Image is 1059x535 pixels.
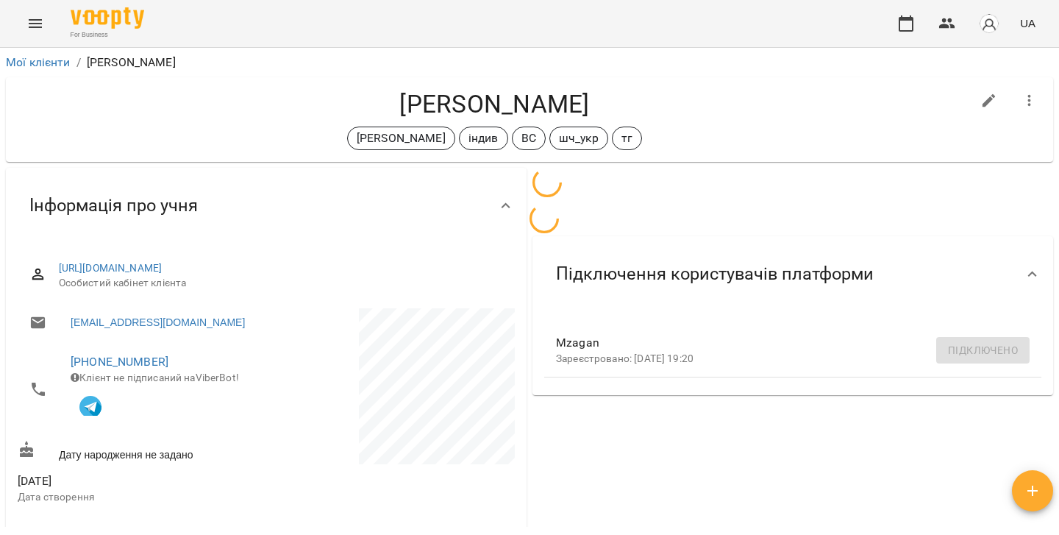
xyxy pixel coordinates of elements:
p: індив [468,130,499,147]
span: Особистий кабінет клієнта [59,276,503,291]
span: Mzagan [556,334,1006,352]
p: [PERSON_NAME] [357,130,446,147]
span: For Business [71,30,144,40]
button: UA [1014,10,1041,37]
img: Telegram [79,396,101,418]
p: тг [621,130,632,147]
img: avatar_s.png [979,13,999,34]
a: [EMAIL_ADDRESS][DOMAIN_NAME] [71,315,245,330]
p: [PERSON_NAME] [87,54,176,71]
div: індив [459,127,508,150]
span: Інформація про учня [29,194,198,217]
a: [PHONE_NUMBER] [71,355,168,369]
p: шч_укр [559,130,599,147]
nav: breadcrumb [6,54,1053,71]
span: [DATE] [18,472,263,490]
div: Підключення користувачів платформи [532,236,1053,312]
span: UA [1020,15,1035,31]
p: Дата створення [18,490,263,505]
div: Дату народження не задано [15,438,266,465]
p: Зареєстровано: [DATE] 19:20 [556,352,1006,366]
div: шч_укр [549,127,608,150]
a: Мої клієнти [6,55,71,69]
p: ВС [521,130,536,147]
div: Інформація про учня [6,168,527,244]
div: тг [612,127,642,150]
li: / [76,54,81,71]
h4: [PERSON_NAME] [18,89,971,119]
img: Voopty Logo [71,7,144,29]
button: Клієнт підписаний на VooptyBot [71,385,110,425]
span: Підключення користувачів платформи [556,263,874,286]
a: [URL][DOMAIN_NAME] [59,262,163,274]
button: Menu [18,6,53,41]
span: Клієнт не підписаний на ViberBot! [71,372,239,383]
div: [PERSON_NAME] [347,127,455,150]
div: ВС [512,127,546,150]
